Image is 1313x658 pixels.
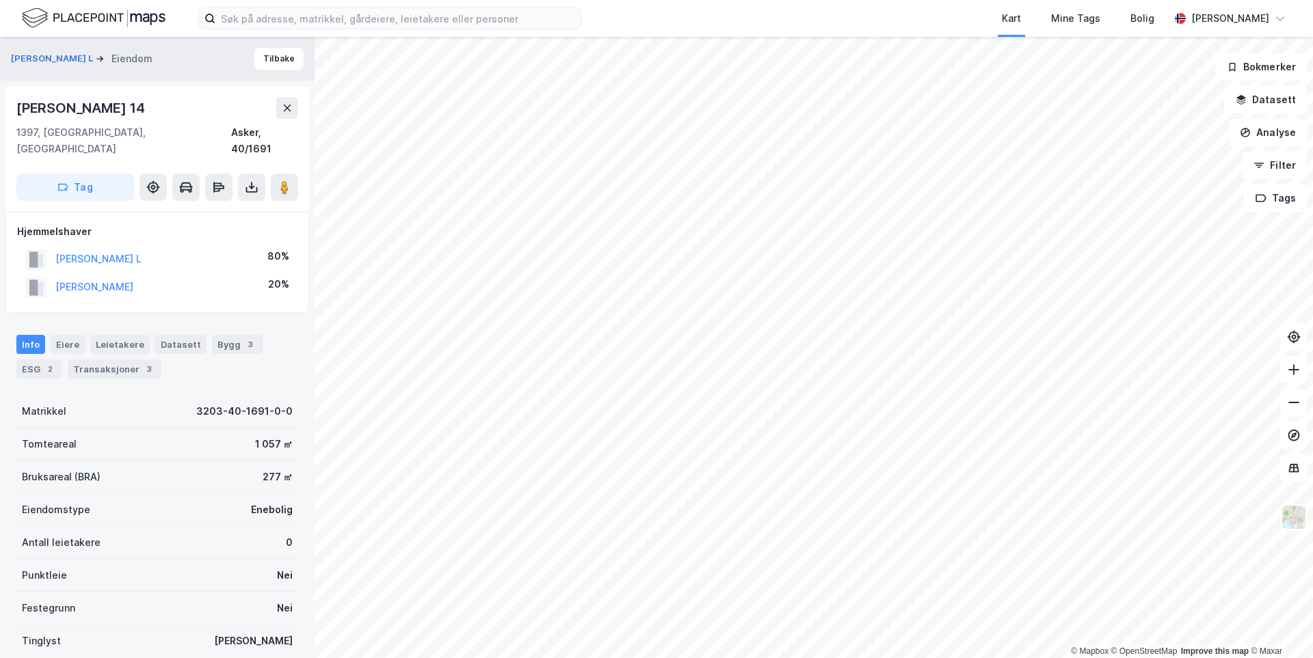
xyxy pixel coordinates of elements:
div: 1 057 ㎡ [255,436,293,452]
button: Filter [1242,152,1308,179]
div: Kart [1002,10,1021,27]
div: [PERSON_NAME] [1191,10,1269,27]
div: 1397, [GEOGRAPHIC_DATA], [GEOGRAPHIC_DATA] [16,124,231,157]
div: Matrikkel [22,403,66,420]
div: Eiere [51,335,85,354]
div: Asker, 40/1691 [231,124,298,157]
div: Nei [277,567,293,584]
button: Bokmerker [1215,53,1308,81]
div: Punktleie [22,567,67,584]
button: Datasett [1224,86,1308,113]
div: Mine Tags [1051,10,1100,27]
div: 277 ㎡ [263,469,293,485]
div: 80% [267,248,289,264]
div: 3203-40-1691-0-0 [196,403,293,420]
div: Eiendom [111,51,152,67]
div: Bygg [212,335,263,354]
div: ESG [16,359,62,379]
div: 20% [268,276,289,292]
iframe: Chat Widget [1245,592,1313,658]
div: Info [16,335,45,354]
div: Tomteareal [22,436,77,452]
div: 3 [243,338,257,351]
button: Analyse [1228,119,1308,146]
div: Festegrunn [22,600,75,616]
img: logo.f888ab2527a4732fd821a326f86c7f29.svg [22,6,165,30]
div: Leietakere [90,335,150,354]
div: Kontrollprogram for chat [1245,592,1313,658]
div: Eiendomstype [22,502,90,518]
a: Mapbox [1071,646,1109,656]
div: Bolig [1130,10,1154,27]
img: Z [1281,504,1307,530]
div: Datasett [155,335,207,354]
button: Tilbake [254,48,304,70]
div: [PERSON_NAME] 14 [16,97,148,119]
div: Hjemmelshaver [17,223,297,240]
div: Transaksjoner [68,359,161,379]
div: 3 [142,362,156,376]
button: Tags [1244,184,1308,212]
button: Tag [16,174,134,201]
div: 0 [286,534,293,551]
div: 2 [43,362,57,376]
div: Enebolig [251,502,293,518]
a: OpenStreetMap [1111,646,1178,656]
div: Tinglyst [22,633,61,649]
div: Bruksareal (BRA) [22,469,101,485]
div: Antall leietakere [22,534,101,551]
a: Improve this map [1181,646,1249,656]
input: Søk på adresse, matrikkel, gårdeiere, leietakere eller personer [215,8,581,29]
div: Nei [277,600,293,616]
div: [PERSON_NAME] [214,633,293,649]
button: [PERSON_NAME] L [11,52,96,66]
